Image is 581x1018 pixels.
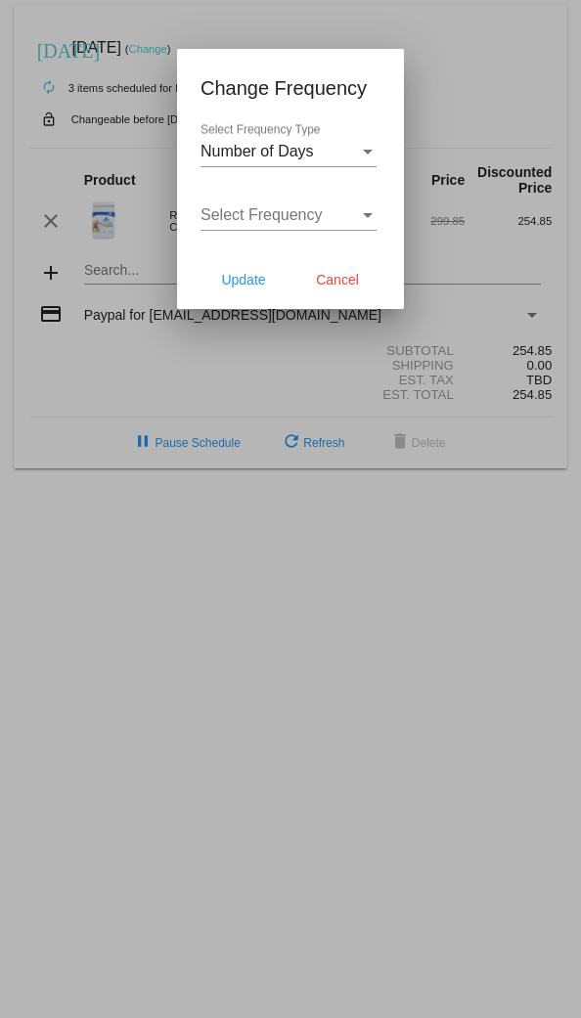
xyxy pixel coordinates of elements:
[201,206,323,223] span: Select Frequency
[201,262,287,297] button: Update
[201,206,377,224] mat-select: Select Frequency
[201,143,314,159] span: Number of Days
[201,72,380,104] h1: Change Frequency
[221,272,265,288] span: Update
[201,143,377,160] mat-select: Select Frequency Type
[294,262,380,297] button: Cancel
[316,272,359,288] span: Cancel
